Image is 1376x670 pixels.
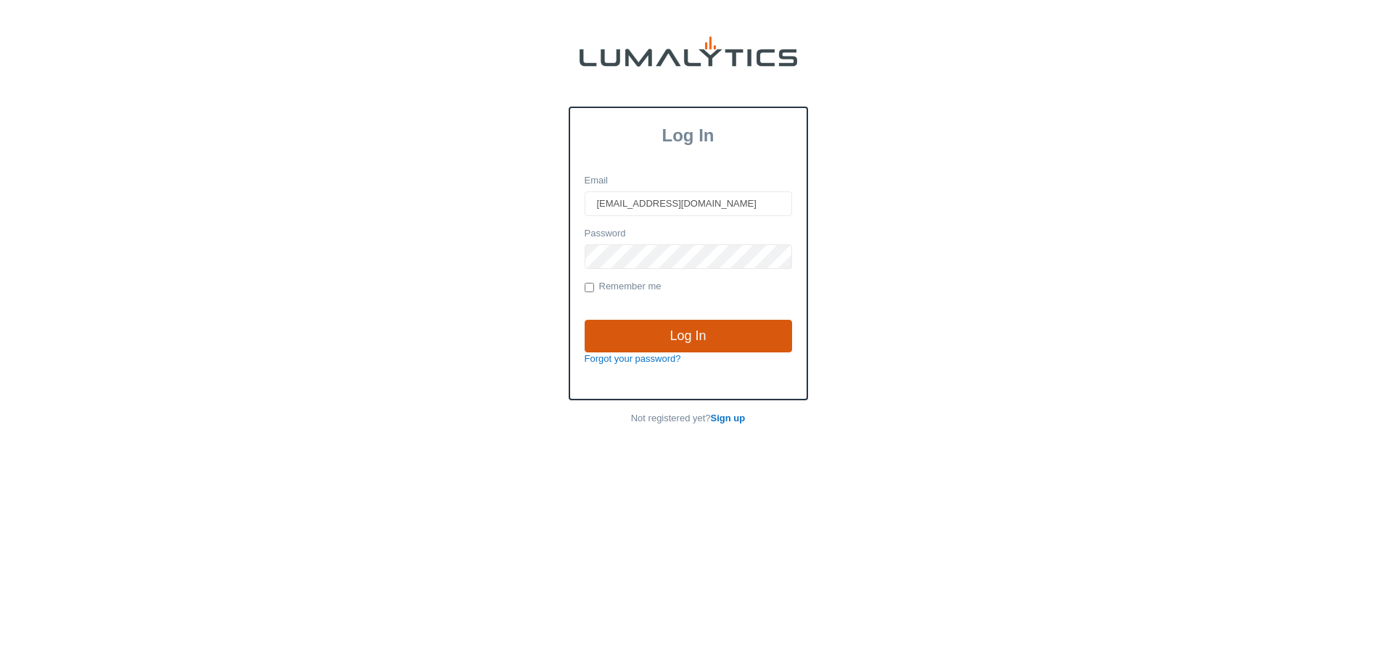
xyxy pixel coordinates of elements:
label: Email [585,174,609,188]
label: Remember me [585,280,662,294]
input: Log In [585,320,792,353]
a: Sign up [711,413,746,423]
label: Password [585,227,626,241]
img: lumalytics-black-e9b537c871f77d9ce8d3a6940f85695cd68c596e3f819dc492052d1098752254.png [580,36,797,67]
h3: Log In [570,125,807,146]
p: Not registered yet? [569,412,808,426]
input: Email [585,191,792,216]
a: Forgot your password? [585,353,681,364]
input: Remember me [585,283,594,292]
